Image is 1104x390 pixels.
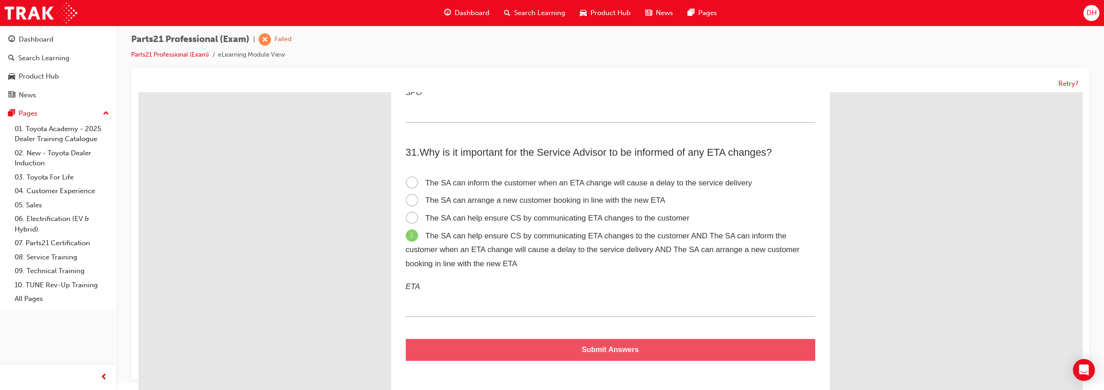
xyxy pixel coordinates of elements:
[444,7,451,19] span: guage-icon
[1086,8,1096,18] span: DH
[1083,5,1099,21] button: DH
[437,4,497,22] a: guage-iconDashboard
[4,68,113,85] a: Product Hub
[8,54,15,63] span: search-icon
[4,105,113,122] button: Pages
[11,122,113,146] a: 01. Toyota Academy - 2025 Dealer Training Catalogue
[638,4,680,22] a: news-iconNews
[514,8,565,18] span: Search Learning
[253,34,255,45] span: |
[4,50,113,67] a: Search Learning
[19,71,59,82] div: Product Hub
[580,7,587,19] span: car-icon
[259,33,271,46] span: learningRecordVerb_FAIL-icon
[218,50,285,60] li: eLearning Module View
[281,54,633,66] span: Why is it important for the Service Advisor to be informed of any ETA changes?
[19,34,53,45] div: Dashboard
[688,7,695,19] span: pages-icon
[8,36,15,44] span: guage-icon
[504,7,510,19] span: search-icon
[8,91,15,100] span: news-icon
[267,190,282,199] em: ETA
[103,108,109,120] span: up-icon
[8,73,15,81] span: car-icon
[11,184,113,198] a: 04. Customer Experience
[11,278,113,292] a: 10. TUNE Rev-Up Training
[1058,79,1078,89] button: Retry?
[131,34,249,45] span: Parts21 Professional (Exam)
[267,86,614,95] span: The SA can inform the customer when an ETA change will cause a delay to the service delivery
[278,54,281,66] span: .
[267,104,527,112] span: The SA can arrange a new customer booking in line with the new ETA
[11,146,113,170] a: 02. New - Toyota Dealer Induction
[11,170,113,184] a: 03. Toyota For Life
[267,121,551,130] span: The SA can help ensure CS by communicating ETA changes to the customer
[11,198,113,212] a: 05. Sales
[11,264,113,278] a: 09. Technical Training
[4,29,113,105] button: DashboardSearch LearningProduct HubNews
[275,35,292,44] div: Failed
[19,108,37,119] div: Pages
[698,8,717,18] span: Pages
[18,53,69,63] div: Search Learning
[645,7,652,19] span: news-icon
[267,247,677,269] button: Submit Answers
[11,212,113,236] a: 06. Electrification (EV & Hybrid)
[590,8,631,18] span: Product Hub
[101,372,107,383] span: prev-icon
[5,3,77,23] img: Trak
[1073,359,1095,381] div: Open Intercom Messenger
[455,8,489,18] span: Dashboard
[656,8,673,18] span: News
[19,90,36,100] div: News
[131,51,209,58] a: Parts21 Professional (Exam)
[4,31,113,48] a: Dashboard
[680,4,724,22] a: pages-iconPages
[4,87,113,104] a: News
[497,4,573,22] a: search-iconSearch Learning
[573,4,638,22] a: car-iconProduct Hub
[267,54,279,66] span: 31
[11,292,113,306] a: All Pages
[11,250,113,264] a: 08. Service Training
[267,139,661,176] span: The SA can help ensure CS by communicating ETA changes to the customer AND The SA can inform the ...
[11,236,113,250] a: 07. Parts21 Certification
[8,110,15,118] span: pages-icon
